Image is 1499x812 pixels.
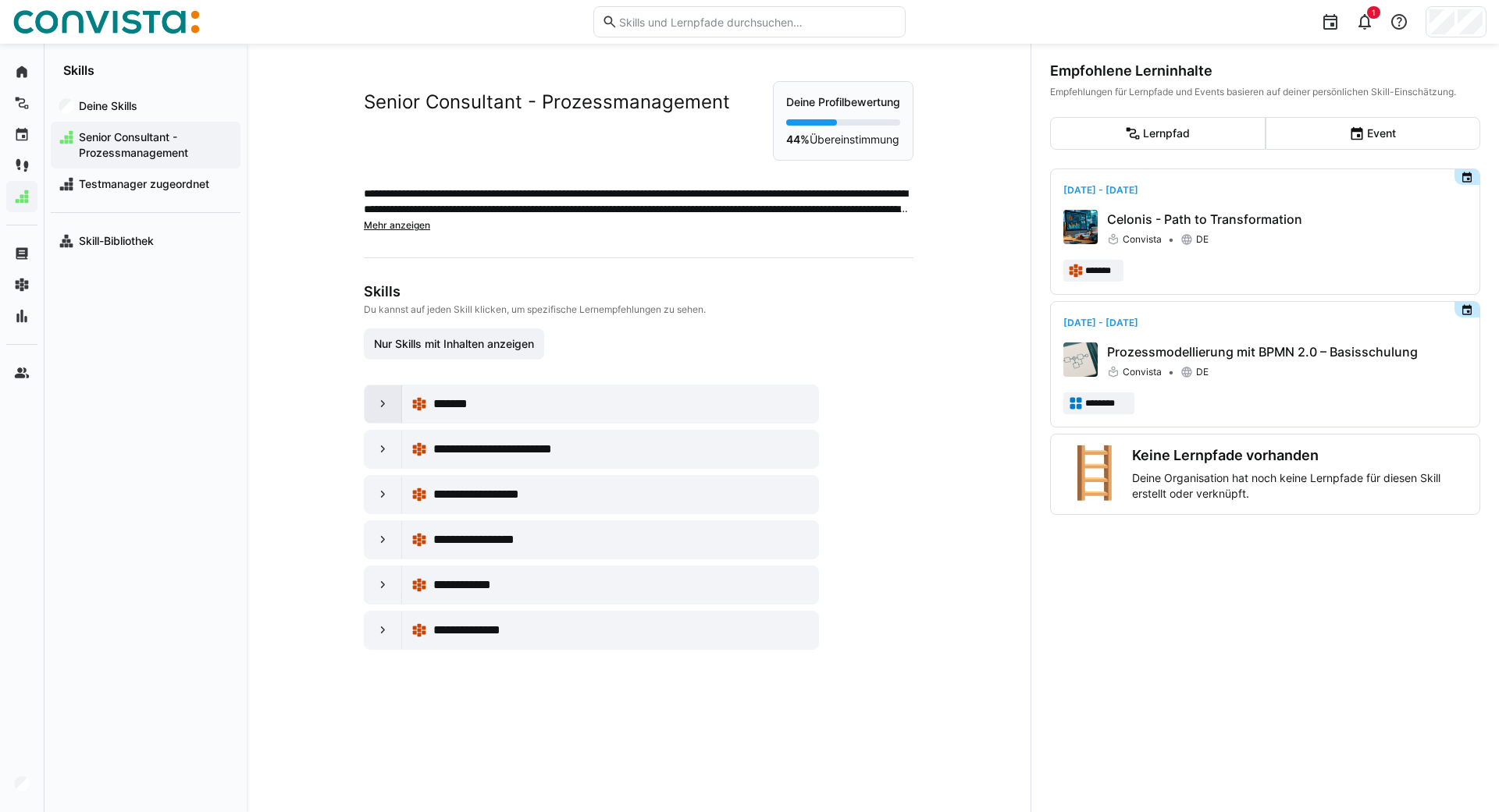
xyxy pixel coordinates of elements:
[1050,62,1480,80] div: Empfohlene Lerninhalte
[364,219,430,231] span: Mehr anzeigen
[77,129,233,161] span: Senior Consultant - Prozessmanagement
[1063,342,1098,377] img: Prozessmodellierung mit BPMN 2.0 – Basisschulung
[1132,470,1467,502] p: Deine Organisation hat noch keine Lernpfade für diesen Skill erstellt oder verknüpft.
[364,283,910,300] h3: Skills
[786,133,810,146] strong: 44%
[372,336,536,352] span: Nur Skills mit Inhalten anzeigen
[618,15,897,29] input: Skills und Lernpfade durchsuchen…
[1050,86,1480,98] div: Empfehlungen für Lernpfade und Events basieren auf deiner persönlichen Skill-Einschätzung.
[1063,184,1138,196] span: [DATE] - [DATE]
[786,94,900,110] p: Deine Profilbewertung
[1372,8,1376,17] span: 1
[1063,447,1126,502] div: 🪜
[1123,366,1162,378] span: Convista
[1266,117,1481,150] eds-button-option: Event
[364,328,544,360] button: Nur Skills mit Inhalten anzeigen
[1132,447,1467,464] h3: Keine Lernpfade vorhanden
[77,176,233,192] span: Testmanager zugeordnet
[1063,210,1098,244] img: Celonis - Path to Transformation
[1107,342,1467,361] p: Prozessmodellierung mit BPMN 2.0 – Basisschulung
[1107,210,1467,229] p: Celonis - Path to Transformation
[786,132,900,147] p: Übereinstimmung
[1123,233,1162,246] span: Convista
[364,303,910,316] p: Du kannst auf jeden Skill klicken, um spezifische Lernempfehlungen zu sehen.
[364,90,730,114] h2: Senior Consultant - Prozessmanagement
[1063,317,1138,328] span: [DATE] - [DATE]
[1050,117,1266,150] eds-button-option: Lernpfad
[1196,366,1209,378] span: DE
[1196,233,1209,246] span: DE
